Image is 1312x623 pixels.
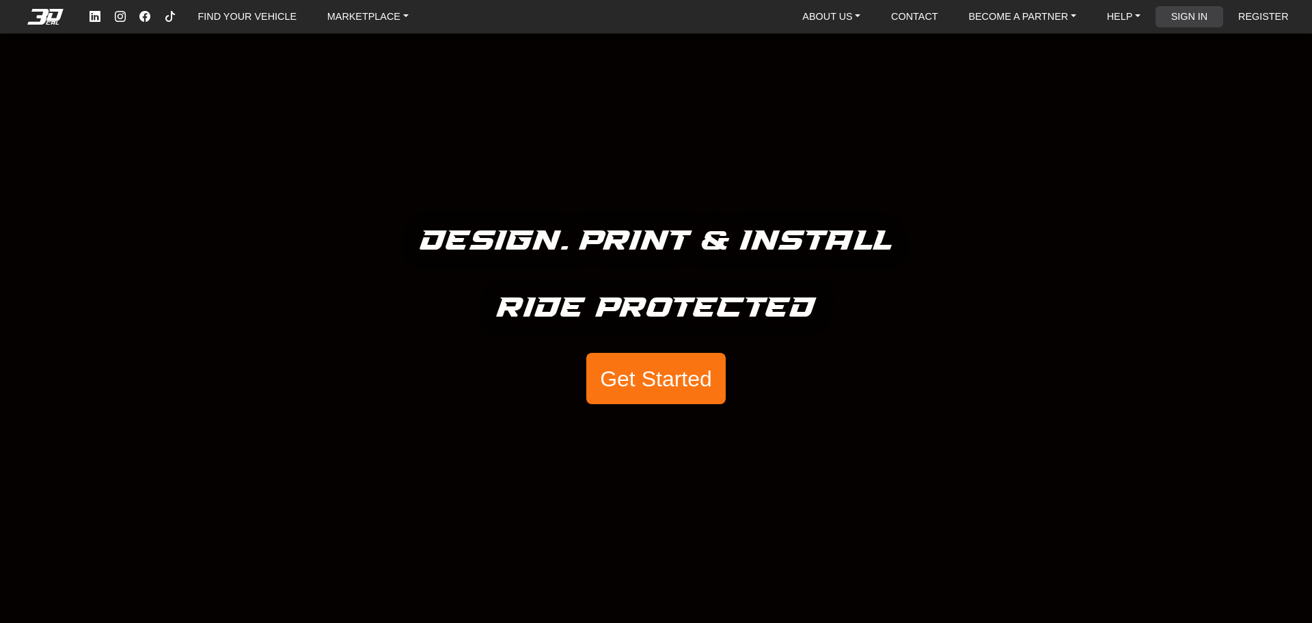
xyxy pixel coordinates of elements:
a: FIND YOUR VEHICLE [193,6,302,27]
a: BECOME A PARTNER [963,6,1081,27]
a: CONTACT [886,6,943,27]
button: Get Started [586,353,726,405]
a: SIGN IN [1166,6,1214,27]
h5: Ride Protected [497,286,816,331]
a: REGISTER [1233,6,1294,27]
a: HELP [1102,6,1146,27]
a: ABOUT US [797,6,866,27]
a: MARKETPLACE [322,6,414,27]
h5: Design. Print & Install [420,219,892,264]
